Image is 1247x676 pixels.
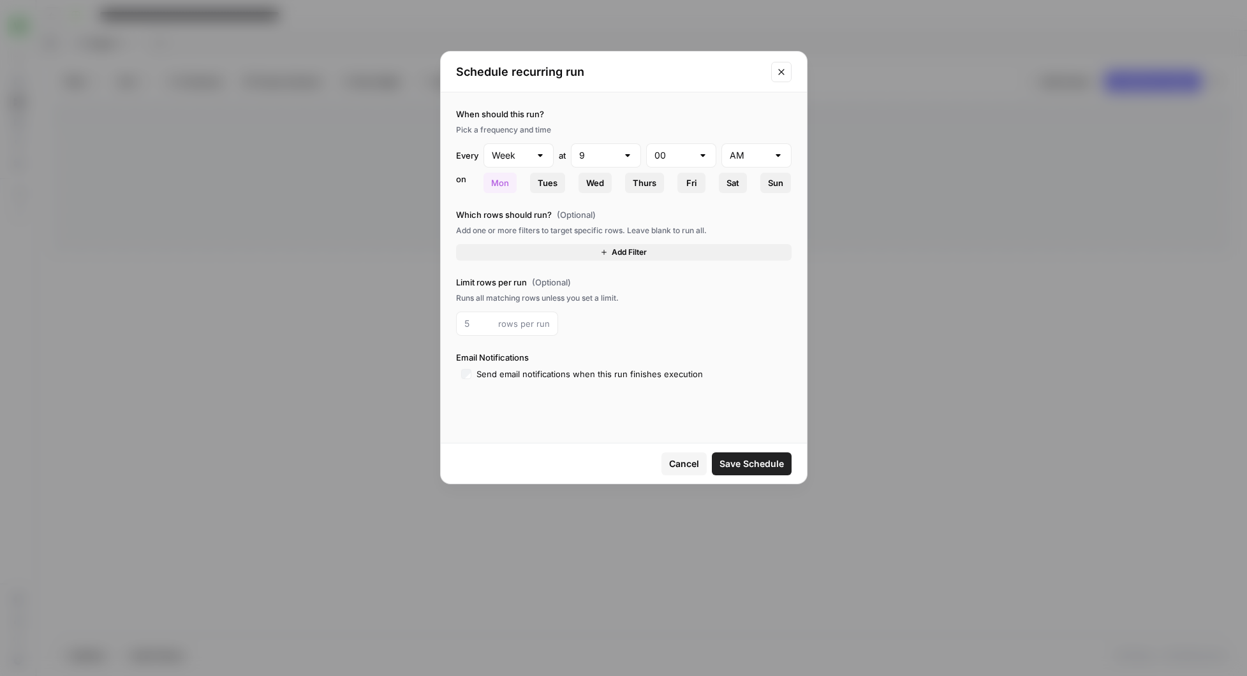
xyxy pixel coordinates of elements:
[483,173,517,193] button: Mon
[654,149,693,162] input: 00
[461,369,471,379] input: Send email notifications when this run finishes execution
[456,292,792,304] div: Runs all matching rows unless you set a limit.
[538,176,557,189] span: Tues
[464,317,493,330] input: 5
[456,351,792,364] label: Email Notifications
[559,149,566,162] div: at
[456,108,792,120] label: When should this run?
[579,149,617,162] input: 9
[456,173,478,193] div: on
[491,176,509,189] span: Mon
[730,149,768,162] input: AM
[625,173,664,193] button: Thurs
[586,176,604,189] span: Wed
[677,173,705,193] button: Fri
[661,452,707,475] button: Cancel
[476,368,703,380] div: Send email notifications when this run finishes execution
[686,176,697,189] span: Fri
[771,62,792,82] button: Close modal
[530,173,565,193] button: Tues
[492,149,530,162] input: Week
[456,63,764,81] h2: Schedule recurring run
[456,124,792,136] div: Pick a frequency and time
[719,173,747,193] button: Sat
[727,176,739,189] span: Sat
[768,176,783,189] span: Sun
[712,452,792,475] button: Save Schedule
[579,173,612,193] button: Wed
[532,276,571,289] span: (Optional)
[669,457,699,470] span: Cancel
[719,457,784,470] span: Save Schedule
[456,244,792,261] button: Add Filter
[456,225,792,236] div: Add one or more filters to target specific rows. Leave blank to run all.
[557,208,596,221] span: (Optional)
[456,276,792,289] label: Limit rows per run
[760,173,791,193] button: Sun
[456,208,792,221] label: Which rows should run?
[633,176,656,189] span: Thurs
[456,149,478,162] div: Every
[612,247,647,258] span: Add Filter
[498,317,550,330] span: rows per run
